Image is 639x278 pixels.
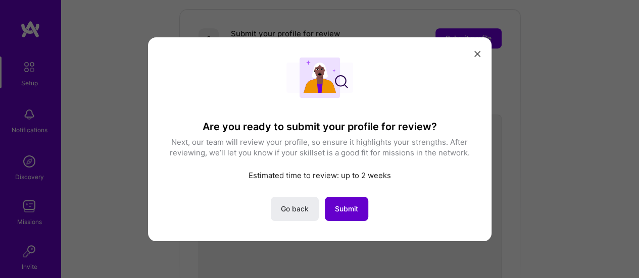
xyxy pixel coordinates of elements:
div: modal [148,37,491,241]
img: User [286,57,353,97]
i: icon Close [474,51,480,57]
p: Next, our team will review your profile, so ensure it highlights your strengths. After reviewing,... [168,136,471,157]
h3: Are you ready to submit your profile for review? [168,120,471,132]
button: Go back [271,196,319,220]
span: Go back [281,203,309,213]
span: Submit [335,203,358,213]
p: Estimated time to review: up to 2 weeks [168,170,471,180]
button: Submit [325,196,368,220]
